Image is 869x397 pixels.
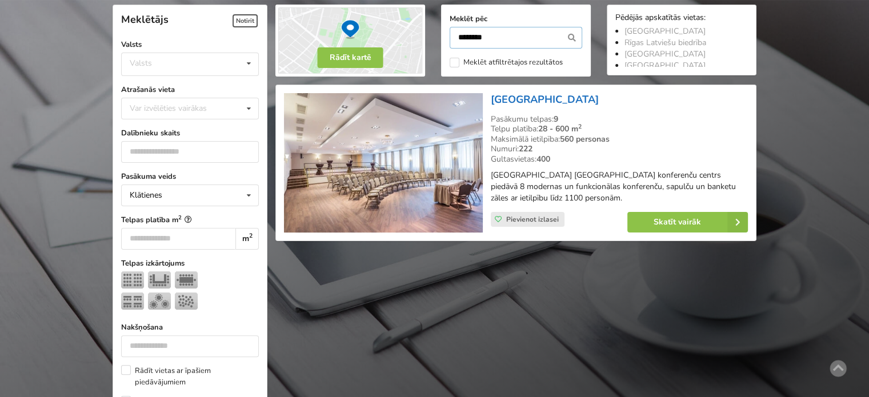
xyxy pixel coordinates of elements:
img: Pieņemšana [175,292,198,310]
span: Pievienot izlasei [506,215,559,224]
div: Telpu platība: [491,124,748,134]
div: Klātienes [130,191,162,199]
label: Telpas izkārtojums [121,258,259,269]
img: Teātris [121,271,144,288]
img: Bankets [148,292,171,310]
a: [GEOGRAPHIC_DATA] [624,60,706,71]
img: Sapulce [175,271,198,288]
a: [GEOGRAPHIC_DATA] [624,49,706,59]
a: Skatīt vairāk [627,212,748,232]
div: Var izvēlēties vairākas [127,102,233,115]
span: Meklētājs [121,13,169,26]
p: [GEOGRAPHIC_DATA] [GEOGRAPHIC_DATA] konferenču centrs piedāvā 8 modernas un funkcionālas konferen... [491,170,748,204]
label: Atrašanās vieta [121,84,259,95]
strong: 400 [536,154,550,165]
img: U-Veids [148,271,171,288]
label: Telpas platība m [121,214,259,226]
button: Rādīt kartē [318,47,383,68]
div: Pēdējās apskatītās vietas: [615,13,748,24]
sup: 2 [178,214,182,221]
sup: 2 [578,122,582,131]
label: Pasākuma veids [121,171,259,182]
div: Gultasvietas: [491,154,748,165]
div: Numuri: [491,144,748,154]
a: [GEOGRAPHIC_DATA] [624,26,706,37]
div: Valsts [130,58,152,68]
sup: 2 [249,231,253,240]
label: Meklēt atfiltrētajos rezultātos [450,58,563,67]
div: Pasākumu telpas: [491,114,748,125]
a: Rīgas Latviešu biedrība [624,37,706,48]
label: Dalībnieku skaits [121,127,259,139]
strong: 28 - 600 m [538,123,582,134]
label: Rādīt vietas ar īpašiem piedāvājumiem [121,365,259,388]
img: Viesnīca | Rīga | Bellevue Park Hotel Riga [284,93,482,233]
strong: 560 personas [560,134,610,145]
div: m [235,228,259,250]
img: Rādīt kartē [275,5,425,77]
strong: 9 [554,114,558,125]
label: Nakšņošana [121,322,259,333]
span: Notīrīt [233,14,258,27]
div: Maksimālā ietilpība: [491,134,748,145]
label: Valsts [121,39,259,50]
strong: 222 [519,143,532,154]
img: Klase [121,292,144,310]
a: [GEOGRAPHIC_DATA] [491,93,599,106]
label: Meklēt pēc [450,13,582,25]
